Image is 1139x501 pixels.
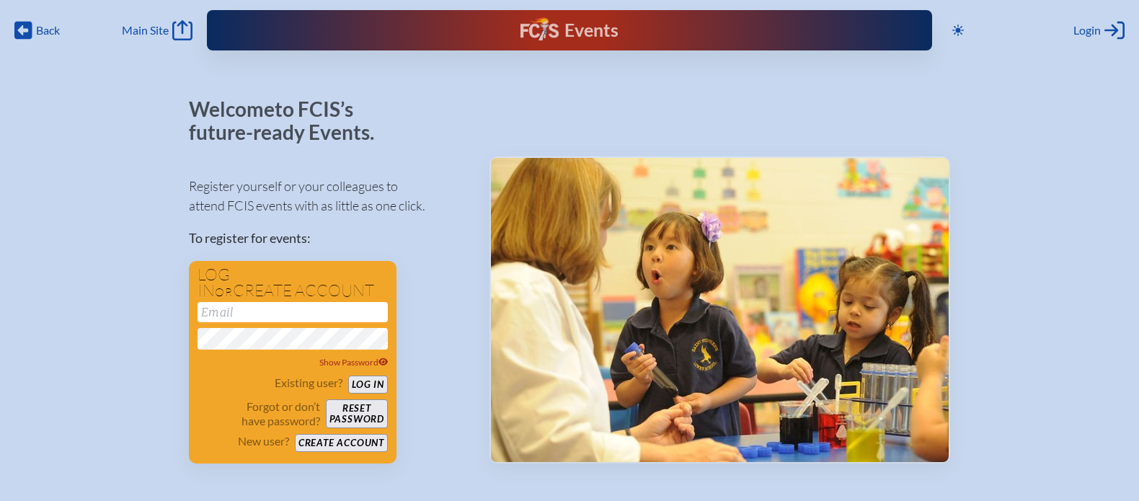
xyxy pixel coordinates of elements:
[238,434,289,448] p: New user?
[122,23,169,37] span: Main Site
[189,98,391,143] p: Welcome to FCIS’s future-ready Events.
[189,177,466,216] p: Register yourself or your colleagues to attend FCIS events with as little as one click.
[326,399,388,428] button: Resetpassword
[198,267,388,299] h1: Log in create account
[198,302,388,322] input: Email
[215,285,233,299] span: or
[1073,23,1101,37] span: Login
[348,376,388,394] button: Log in
[319,357,389,368] span: Show Password
[275,376,342,390] p: Existing user?
[36,23,60,37] span: Back
[189,229,466,248] p: To register for events:
[122,20,192,40] a: Main Site
[491,158,949,462] img: Events
[198,399,320,428] p: Forgot or don’t have password?
[412,17,728,43] div: FCIS Events — Future ready
[295,434,388,452] button: Create account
